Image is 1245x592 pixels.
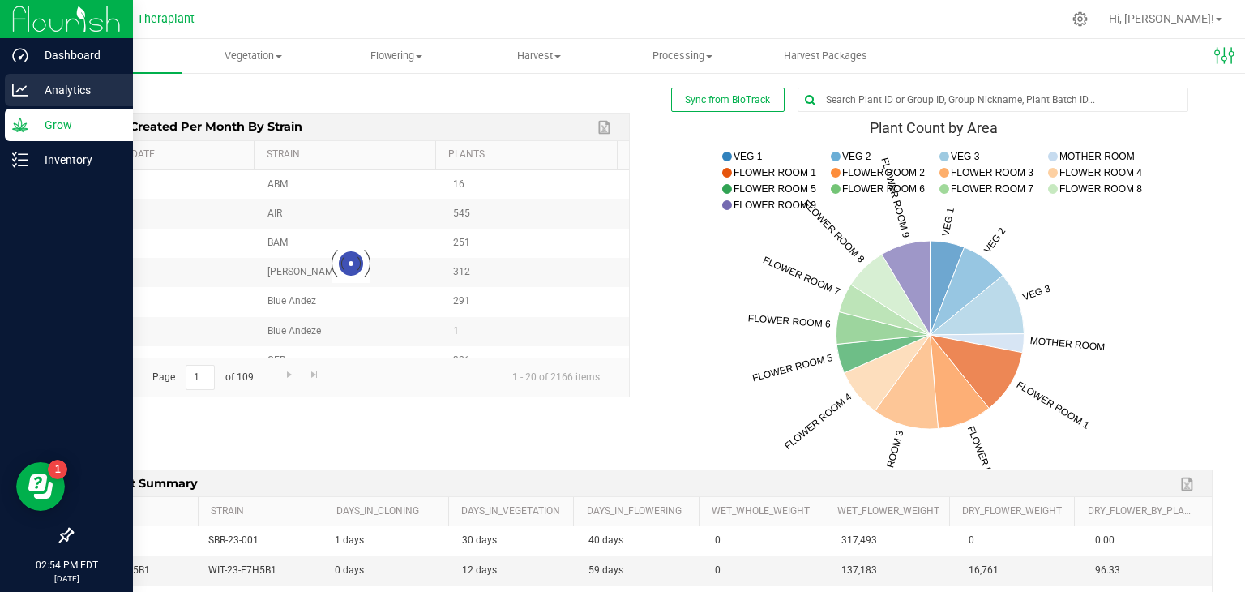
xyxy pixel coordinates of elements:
span: 1 - 20 of 2166 items [499,365,613,389]
span: Vegetation [182,49,323,63]
span: Sync from BioTrack [685,94,770,105]
inline-svg: Grow [12,117,28,133]
div: Plant Count by Area [654,120,1213,136]
a: Harvest Packages [754,39,896,73]
a: Harvest [468,39,610,73]
input: 1 [186,365,215,390]
td: 1 days [325,526,451,556]
a: Strain [211,505,317,518]
text: VEG 2 [842,151,871,162]
a: Dry_Flower_by_Plant [1088,505,1194,518]
inline-svg: Dashboard [12,47,28,63]
a: Harvest [84,505,191,518]
a: Export to Excel [1176,474,1200,495]
td: 0 [959,526,1085,556]
a: Strain [267,148,429,161]
td: 0 [705,556,832,586]
span: Harvest [468,49,610,63]
td: 137,183 [832,556,958,586]
text: VEG 1 [734,151,763,162]
td: 0.00 [1085,526,1212,556]
a: Export to Excel [593,117,618,138]
span: Page of 109 [139,365,267,390]
span: Theraplant [137,12,195,26]
p: [DATE] [7,573,126,585]
p: Inventory [28,150,126,169]
p: Analytics [28,80,126,100]
a: Planted_Date [84,148,247,161]
td: 16,761 [959,556,1085,586]
td: 0 [705,526,832,556]
div: Manage settings [1070,11,1090,27]
a: Dry_Flower_Weight [962,505,1068,518]
a: Go to the last page [303,365,327,387]
td: 59 days [579,556,705,586]
input: Search Plant ID or Group ID, Group Nickname, Plant Batch ID... [798,88,1187,111]
text: FLOWER ROOM 5 [734,183,816,195]
span: Harvest Summary [83,470,203,495]
text: FLOWER ROOM 8 [1059,183,1142,195]
button: Sync from BioTrack [671,88,785,112]
text: VEG 3 [951,151,980,162]
td: SBR-23-001 [199,526,325,556]
a: Days_in_Flowering [587,505,693,518]
text: MOTHER ROOM [1059,151,1135,162]
text: FLOWER ROOM 1 [734,167,816,178]
span: Flowering [326,49,467,63]
a: Flowering [325,39,468,73]
a: Days_in_Vegetation [461,505,567,518]
td: 12 days [452,556,579,586]
a: Days_in_Cloning [336,505,443,518]
a: Wet_Flower_Weight [837,505,943,518]
span: Harvest Packages [762,49,889,63]
td: 317,493 [832,526,958,556]
span: Hi, [PERSON_NAME]! [1109,12,1214,25]
iframe: Resource center unread badge [48,460,67,479]
text: FLOWER ROOM 4 [1059,167,1142,178]
text: FLOWER ROOM 6 [842,183,925,195]
a: Wet_Whole_Weight [712,505,818,518]
inline-svg: Inventory [12,152,28,168]
p: Grow [28,115,126,135]
td: WIT-23-F7H5B1 [199,556,325,586]
text: FLOWER ROOM 9 [734,199,816,211]
span: Processing [612,49,753,63]
a: Plants [448,148,610,161]
span: Plants Created per Month by Strain [83,114,307,139]
p: Dashboard [28,45,126,65]
a: Go to the next page [277,365,301,387]
a: Vegetation [182,39,324,73]
td: 96.33 [1085,556,1212,586]
td: SBR-23-001 [72,526,199,556]
td: 40 days [579,526,705,556]
text: FLOWER ROOM 7 [951,183,1033,195]
p: 02:54 PM EDT [7,558,126,573]
text: FLOWER ROOM 3 [951,167,1033,178]
text: FLOWER ROOM 2 [842,167,925,178]
a: Processing [611,39,754,73]
inline-svg: Analytics [12,82,28,98]
iframe: Resource center [16,462,65,511]
td: 0 days [325,556,451,586]
td: 30 days [452,526,579,556]
td: WIT-23-F7H5B1 [72,556,199,586]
